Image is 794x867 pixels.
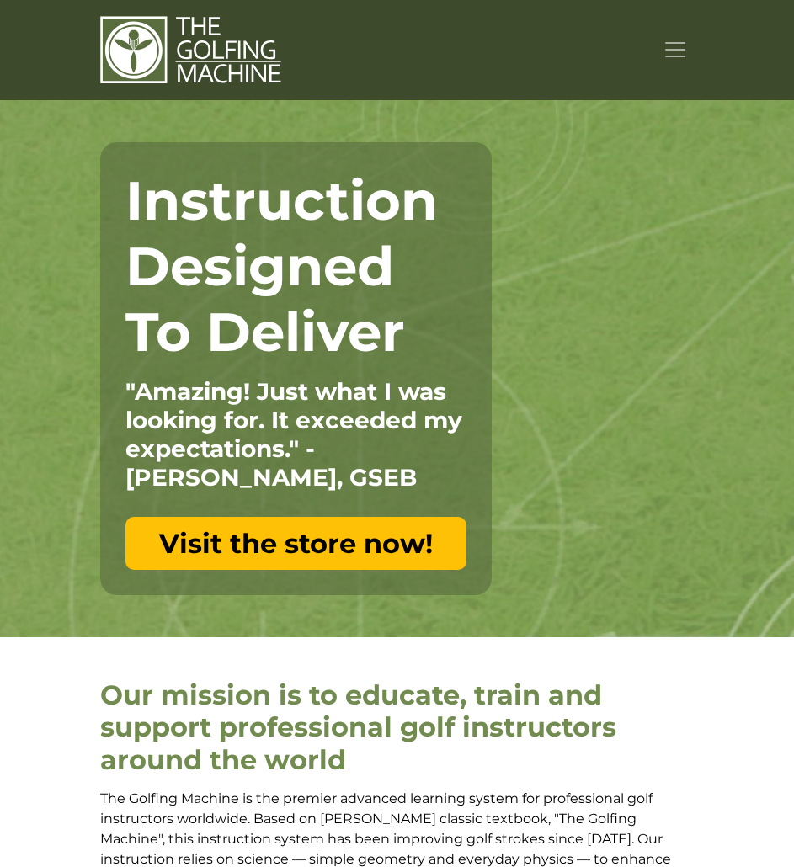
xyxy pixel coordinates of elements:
img: The Golfing Machine [100,15,281,85]
h2: Our mission is to educate, train and support professional golf instructors around the world [100,679,694,776]
a: Visit the store now! [125,517,466,570]
h1: Instruction Designed To Deliver [125,168,466,364]
p: "Amazing! Just what I was looking for. It exceeded my expectations." - [PERSON_NAME], GSEB [125,377,466,492]
button: Toggle navigation [656,35,694,65]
